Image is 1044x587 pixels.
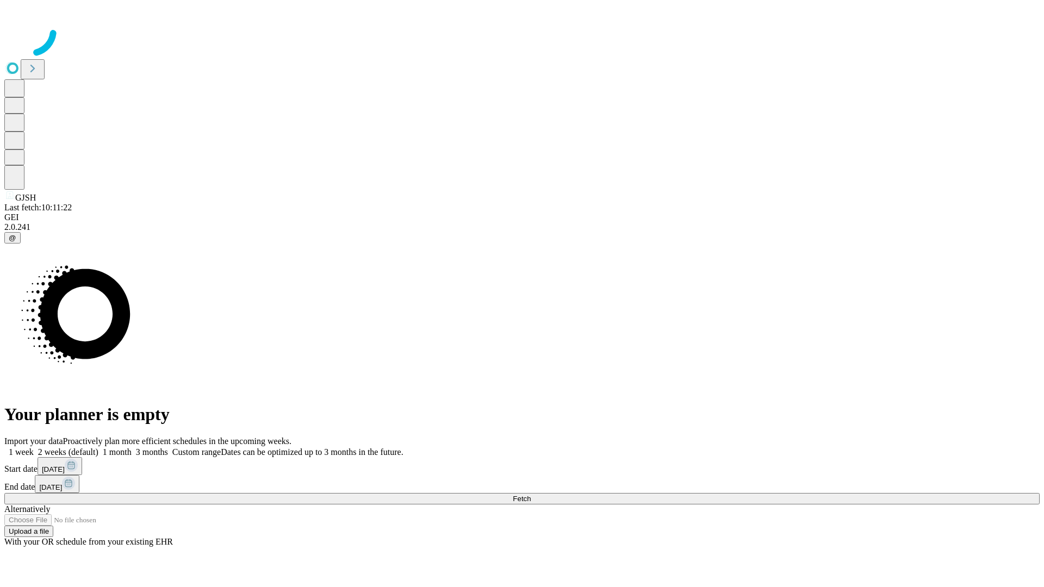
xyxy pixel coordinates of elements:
[9,447,34,457] span: 1 week
[42,465,65,473] span: [DATE]
[39,483,62,491] span: [DATE]
[4,436,63,446] span: Import your data
[4,526,53,537] button: Upload a file
[4,404,1040,424] h1: Your planner is empty
[9,234,16,242] span: @
[38,447,98,457] span: 2 weeks (default)
[35,475,79,493] button: [DATE]
[63,436,291,446] span: Proactively plan more efficient schedules in the upcoming weeks.
[4,493,1040,504] button: Fetch
[513,495,531,503] span: Fetch
[4,504,50,514] span: Alternatively
[4,475,1040,493] div: End date
[38,457,82,475] button: [DATE]
[4,203,72,212] span: Last fetch: 10:11:22
[4,457,1040,475] div: Start date
[4,232,21,243] button: @
[4,222,1040,232] div: 2.0.241
[4,213,1040,222] div: GEI
[172,447,221,457] span: Custom range
[15,193,36,202] span: GJSH
[103,447,132,457] span: 1 month
[221,447,403,457] span: Dates can be optimized up to 3 months in the future.
[136,447,168,457] span: 3 months
[4,537,173,546] span: With your OR schedule from your existing EHR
